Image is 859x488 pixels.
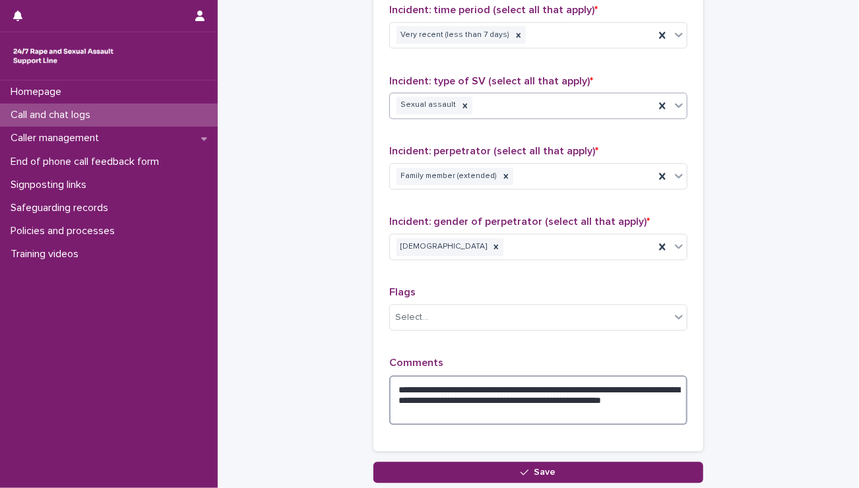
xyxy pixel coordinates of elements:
span: Incident: time period (select all that apply) [389,5,598,15]
button: Save [373,462,703,483]
p: Training videos [5,248,89,260]
p: Homepage [5,86,72,98]
p: End of phone call feedback form [5,156,170,168]
span: Flags [389,288,416,298]
p: Caller management [5,132,110,144]
img: rhQMoQhaT3yELyF149Cw [11,43,116,69]
div: Select... [395,311,428,325]
div: Family member (extended) [397,168,499,186]
span: Incident: perpetrator (select all that apply) [389,146,598,157]
div: [DEMOGRAPHIC_DATA] [397,239,489,257]
span: Save [534,468,556,477]
span: Incident: gender of perpetrator (select all that apply) [389,217,650,228]
span: Comments [389,358,443,369]
p: Call and chat logs [5,109,101,121]
div: Sexual assault [397,97,458,115]
div: Very recent (less than 7 days) [397,26,511,44]
p: Safeguarding records [5,202,119,214]
p: Signposting links [5,179,97,191]
span: Incident: type of SV (select all that apply) [389,76,593,86]
p: Policies and processes [5,225,125,237]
